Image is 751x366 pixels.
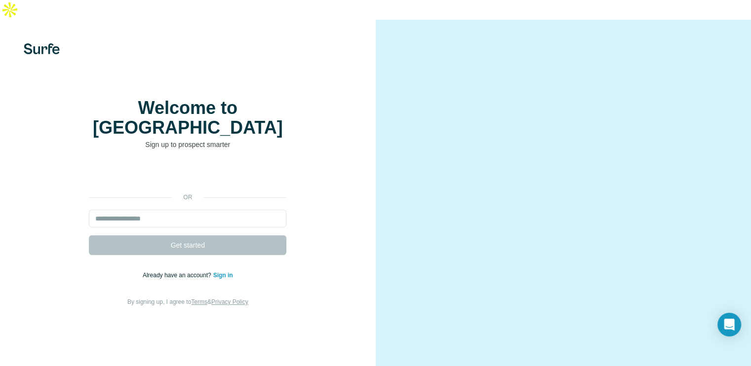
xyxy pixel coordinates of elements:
span: Already have an account? [143,272,213,279]
p: or [172,193,203,202]
a: Privacy Policy [211,298,248,305]
p: Sign up to prospect smarter [89,140,286,149]
a: Terms [191,298,207,305]
iframe: Sign in with Google Button [84,164,291,186]
div: Open Intercom Messenger [717,313,741,336]
span: By signing up, I agree to & [127,298,248,305]
a: Sign in [213,272,233,279]
h1: Welcome to [GEOGRAPHIC_DATA] [89,98,286,138]
img: Surfe's logo [24,43,60,54]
